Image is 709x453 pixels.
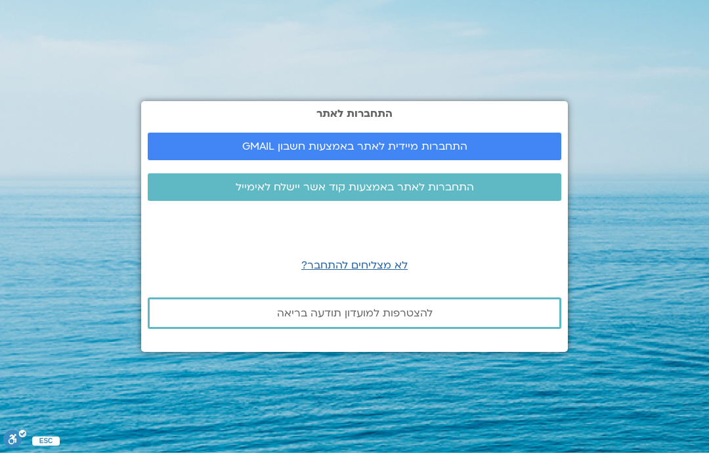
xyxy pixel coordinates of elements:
h2: התחברות לאתר [148,108,561,119]
span: התחברות לאתר באמצעות קוד אשר יישלח לאימייל [236,181,474,193]
span: התחברות מיידית לאתר באמצעות חשבון GMAIL [242,140,467,152]
a: התחברות מיידית לאתר באמצעות חשבון GMAIL [148,133,561,160]
a: להצטרפות למועדון תודעה בריאה [148,297,561,329]
span: להצטרפות למועדון תודעה בריאה [277,307,433,319]
a: לא מצליחים להתחבר? [301,258,408,272]
a: התחברות לאתר באמצעות קוד אשר יישלח לאימייל [148,173,561,201]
